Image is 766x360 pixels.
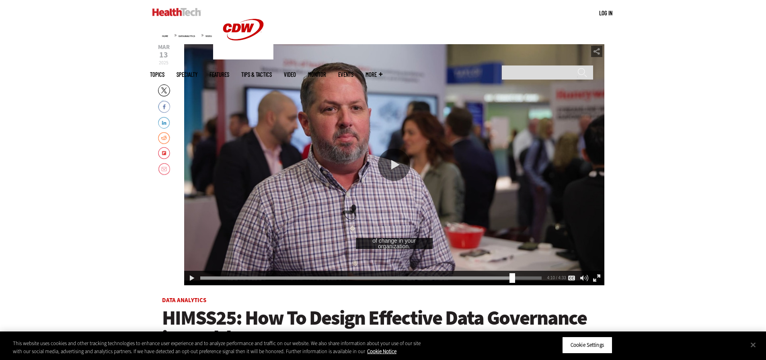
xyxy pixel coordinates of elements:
[578,272,590,284] div: Mute
[150,72,164,78] span: Topics
[338,72,353,78] a: Events
[509,273,515,283] div: Seek Video
[566,272,577,284] div: Disable Closed Captioning
[744,336,762,354] button: Close
[366,72,382,78] span: More
[186,272,197,284] div: Play
[213,53,273,61] a: CDW
[177,72,197,78] span: Specialty
[599,9,612,17] div: User menu
[162,305,587,351] span: HIMSS25: How To Design Effective Data Governance in Healthcare
[599,9,612,16] a: Log in
[284,72,296,78] a: Video
[13,340,421,355] div: This website uses cookies and other tracking technologies to enhance user experience and to analy...
[378,149,410,181] div: Play or Pause Video
[591,272,602,284] div: Full Screen
[162,296,206,304] a: Data Analytics
[562,337,612,354] button: Cookie Settings
[356,238,433,249] div: of change in your organization.
[184,44,604,285] div: Video viewer
[547,276,564,280] div: 4:10 / 4:33
[209,72,229,78] a: Features
[367,348,396,355] a: More information about your privacy
[308,72,326,78] a: MonITor
[241,72,272,78] a: Tips & Tactics
[152,8,201,16] img: Home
